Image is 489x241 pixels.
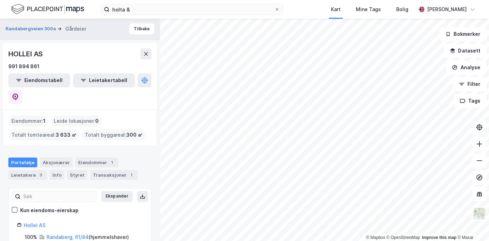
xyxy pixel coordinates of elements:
[8,158,37,167] div: Portefølje
[40,158,73,167] div: Aksjonærer
[6,25,57,32] button: Randabergveien 300a
[9,115,48,127] div: Eiendommer :
[9,129,79,140] div: Totalt tomteareal :
[473,207,486,220] img: Z
[90,170,138,180] div: Transaksjoner
[95,117,99,125] span: 0
[82,129,145,140] div: Totalt byggareal :
[37,171,44,178] div: 3
[43,117,46,125] span: 1
[101,191,133,202] button: Ekspander
[8,48,44,59] div: HOLLEI AS
[47,234,89,240] a: Randaberg, 61/84
[109,4,274,15] input: Søk på adresse, matrikkel, gårdeiere, leietakere eller personer
[453,77,486,91] button: Filter
[8,73,70,87] button: Eiendomstabell
[454,94,486,108] button: Tags
[129,23,154,34] button: Tilbake
[11,3,84,15] img: logo.f888ab2527a4732fd821a326f86c7f29.svg
[454,208,489,241] div: Kontrollprogram for chat
[8,170,47,180] div: Leietakere
[366,235,385,240] a: Mapbox
[454,208,489,241] iframe: Chat Widget
[67,170,87,180] div: Styret
[50,170,64,180] div: Info
[396,5,408,14] div: Bolig
[126,131,142,139] span: 300 ㎡
[356,5,381,14] div: Mine Tags
[444,44,486,58] button: Datasett
[21,191,97,202] input: Søk
[65,25,86,33] div: Gårdeier
[331,5,341,14] div: Kart
[446,61,486,74] button: Analyse
[51,115,101,127] div: Leide lokasjoner :
[20,206,79,215] div: Kun eiendoms-eierskap
[386,235,420,240] a: OpenStreetMap
[427,5,467,14] div: [PERSON_NAME]
[128,171,135,178] div: 1
[24,222,46,228] a: Hollei AS
[56,131,76,139] span: 3 633 ㎡
[422,235,456,240] a: Improve this map
[108,159,115,166] div: 1
[8,62,40,71] div: 991 894 861
[439,27,486,41] button: Bokmerker
[75,158,118,167] div: Eiendommer
[73,73,135,87] button: Leietakertabell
